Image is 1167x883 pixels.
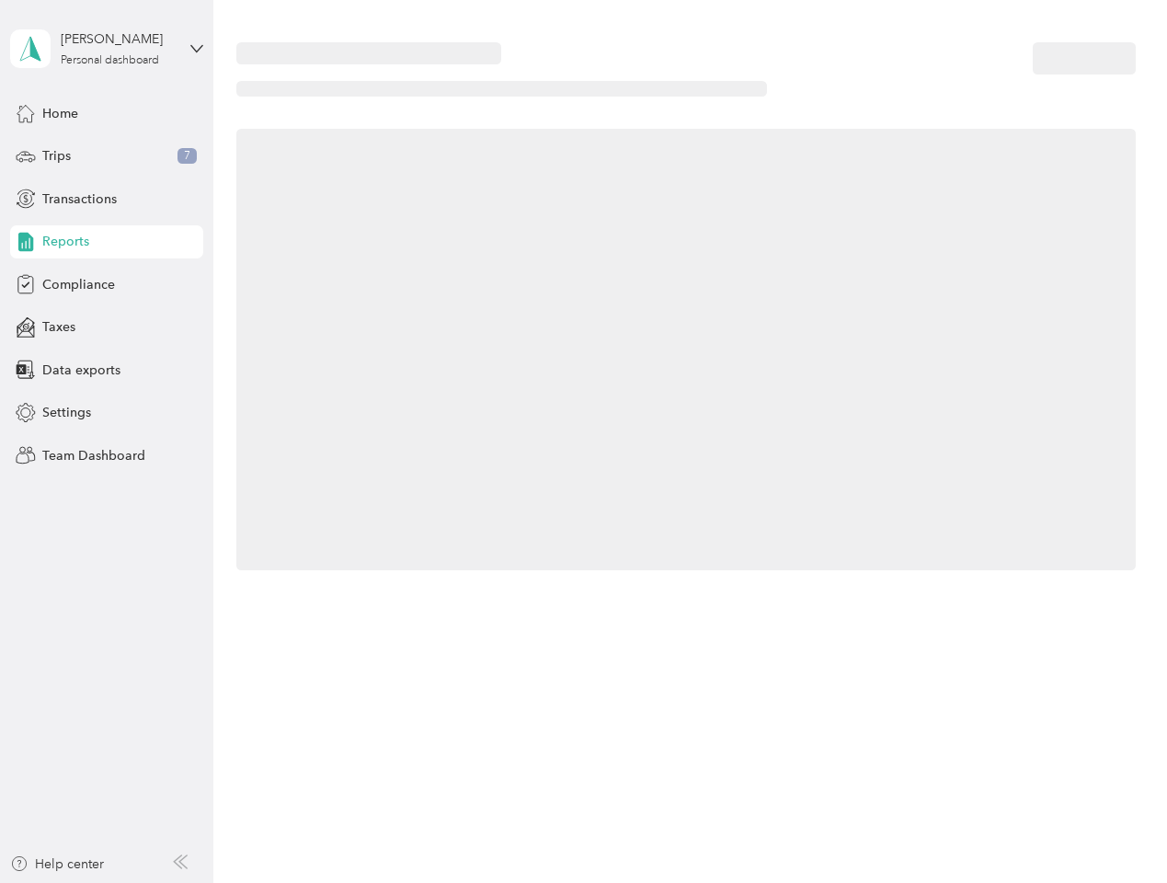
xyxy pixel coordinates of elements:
[61,55,159,66] div: Personal dashboard
[42,275,115,294] span: Compliance
[61,29,176,49] div: [PERSON_NAME]
[10,854,104,874] button: Help center
[42,446,145,465] span: Team Dashboard
[42,189,117,209] span: Transactions
[42,146,71,166] span: Trips
[42,232,89,251] span: Reports
[42,317,75,337] span: Taxes
[42,403,91,422] span: Settings
[42,361,120,380] span: Data exports
[177,148,197,165] span: 7
[42,104,78,123] span: Home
